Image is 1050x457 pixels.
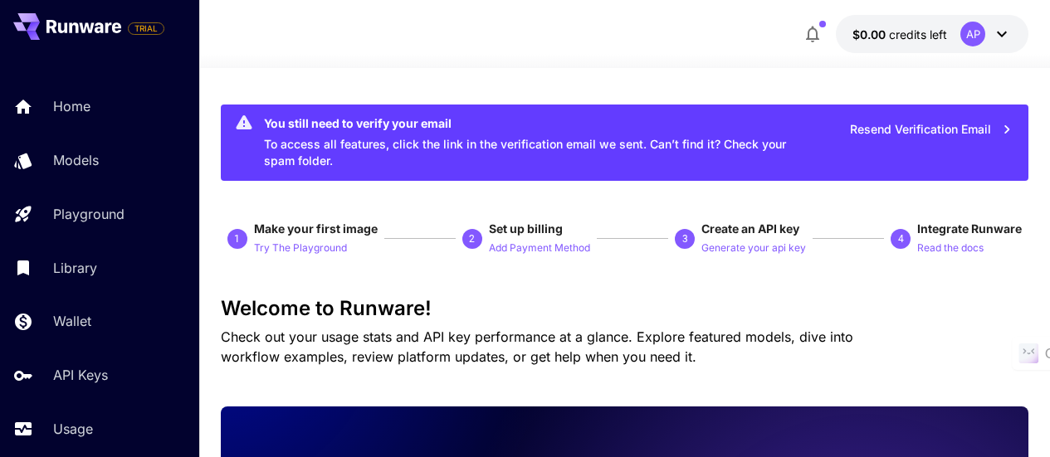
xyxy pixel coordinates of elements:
[53,204,125,224] p: Playground
[53,258,97,278] p: Library
[469,231,475,246] p: 2
[254,237,347,257] button: Try The Playground
[889,27,947,41] span: credits left
[836,15,1028,53] button: $0.00AP
[960,22,985,46] div: AP
[129,22,164,35] span: TRIAL
[53,96,90,116] p: Home
[701,237,806,257] button: Generate your api key
[898,231,904,246] p: 4
[489,241,590,256] p: Add Payment Method
[852,26,947,43] div: $0.00
[53,311,91,331] p: Wallet
[264,109,802,176] div: To access all features, click the link in the verification email we sent. Can’t find it? Check yo...
[264,114,802,132] div: You still need to verify your email
[917,241,984,256] p: Read the docs
[221,297,1029,320] h3: Welcome to Runware!
[917,237,984,257] button: Read the docs
[254,241,347,256] p: Try The Playground
[53,419,93,439] p: Usage
[852,27,889,41] span: $0.00
[53,365,108,385] p: API Keys
[682,231,688,246] p: 3
[53,150,99,170] p: Models
[128,18,164,38] span: Add your payment card to enable full platform functionality.
[221,328,853,365] span: Check out your usage stats and API key performance at a glance. Explore featured models, dive int...
[701,241,806,256] p: Generate your api key
[489,221,563,236] span: Set up billing
[234,231,240,246] p: 1
[917,221,1022,236] span: Integrate Runware
[254,221,378,236] span: Make your first image
[841,113,1022,147] button: Resend Verification Email
[701,221,799,236] span: Create an API key
[489,237,590,257] button: Add Payment Method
